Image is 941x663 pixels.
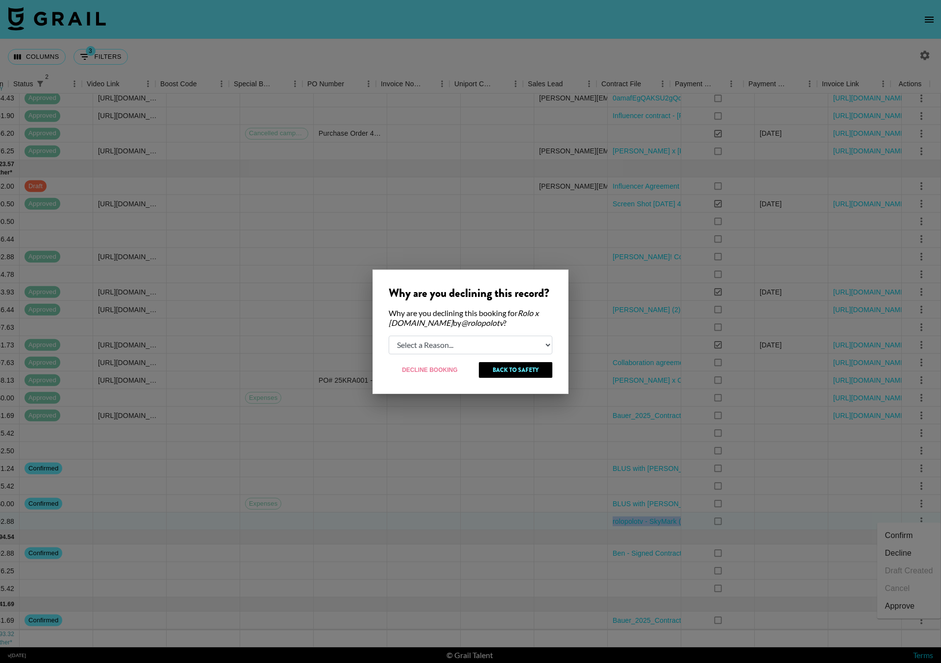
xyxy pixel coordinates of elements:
[389,308,552,328] div: Why are you declining this booking for by ?
[389,286,552,300] div: Why are you declining this record?
[389,308,539,327] em: Rolo x [DOMAIN_NAME]
[479,362,552,378] button: Back to Safety
[389,362,471,378] button: Decline Booking
[461,318,503,327] em: @ rolopolotv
